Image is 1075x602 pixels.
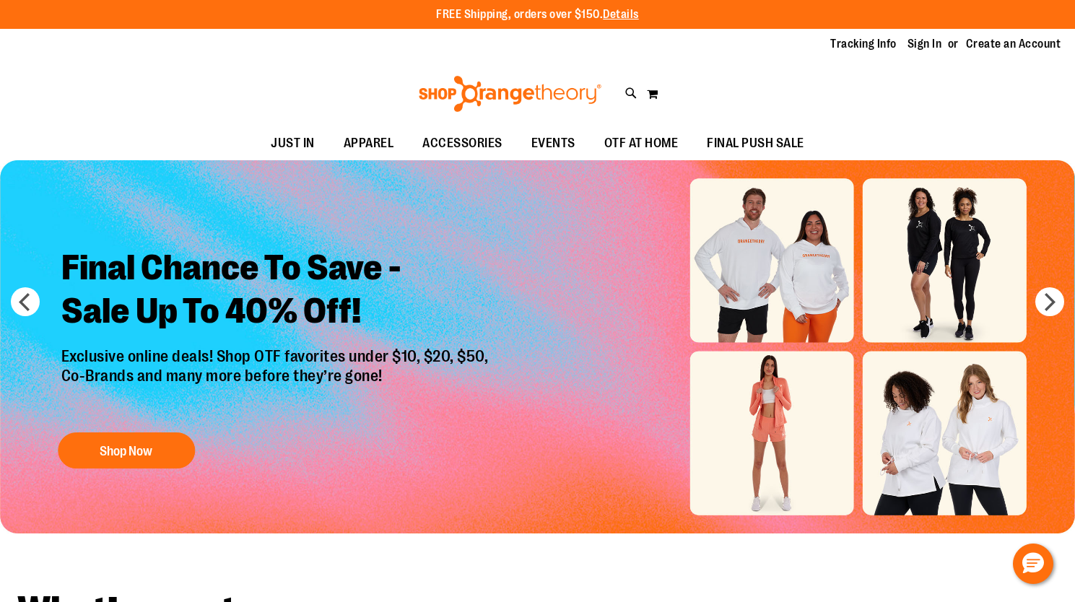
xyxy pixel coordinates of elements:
a: JUST IN [256,127,329,160]
a: APPAREL [329,127,409,160]
img: Shop Orangetheory [417,76,604,112]
a: Details [603,8,639,21]
span: APPAREL [344,127,394,160]
a: Final Chance To Save -Sale Up To 40% Off! Exclusive online deals! Shop OTF favorites under $10, $... [51,235,503,476]
p: Exclusive online deals! Shop OTF favorites under $10, $20, $50, Co-Brands and many more before th... [51,347,503,418]
a: ACCESSORIES [408,127,517,160]
h2: Final Chance To Save - Sale Up To 40% Off! [51,235,503,347]
span: OTF AT HOME [604,127,679,160]
a: Create an Account [966,36,1061,52]
button: prev [11,287,40,316]
button: Hello, have a question? Let’s chat. [1013,544,1053,584]
span: FINAL PUSH SALE [707,127,804,160]
span: ACCESSORIES [422,127,502,160]
button: next [1035,287,1064,316]
span: JUST IN [271,127,315,160]
a: Tracking Info [830,36,897,52]
a: FINAL PUSH SALE [692,127,819,160]
a: EVENTS [517,127,590,160]
button: Shop Now [58,432,195,468]
a: OTF AT HOME [590,127,693,160]
p: FREE Shipping, orders over $150. [436,6,639,23]
a: Sign In [908,36,942,52]
span: EVENTS [531,127,575,160]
